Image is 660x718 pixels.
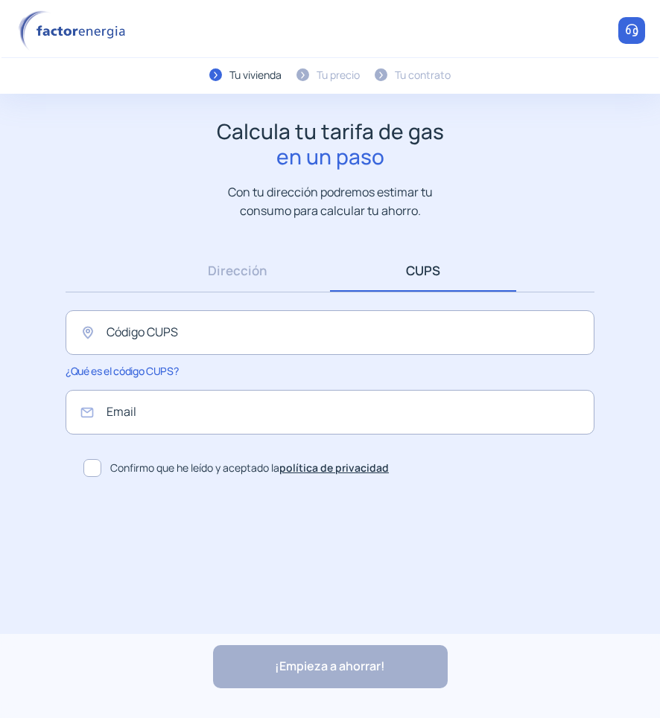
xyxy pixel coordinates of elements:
img: llamar [624,23,639,38]
p: Con tu dirección podremos estimar tu consumo para calcular tu ahorro. [213,183,448,219]
span: ¿Qué es el código CUPS? [66,364,178,378]
a: política de privacidad [279,461,389,475]
h1: Calcula tu tarifa de gas [217,119,444,169]
div: Tu vivienda [229,67,282,83]
a: CUPS [330,249,516,292]
div: Tu contrato [395,67,451,83]
div: Tu precio [317,67,360,83]
span: Confirmo que he leído y aceptado la [110,460,389,476]
img: logo factor [15,10,134,51]
a: Dirección [144,249,330,292]
span: en un paso [217,144,444,170]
